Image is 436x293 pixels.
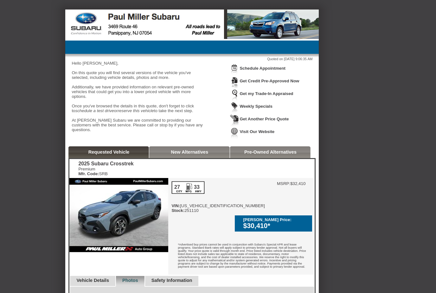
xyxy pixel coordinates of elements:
a: Weekly Specials [240,104,272,109]
a: Requested Vehicle [88,150,130,155]
img: Icon_ScheduleAppointment.png [230,64,239,76]
a: Get Credit Pre-Approved Now [240,79,299,83]
div: Premium SRB [78,167,133,176]
div: Hello [PERSON_NAME], On this quote you will find several versions of the vehicle you've selected,... [72,61,205,137]
a: Pre-Owned Alternatives [244,150,297,155]
em: schedule a test drive [75,108,114,113]
img: Icon_GetQuote.png [230,115,239,126]
b: Stock: [171,208,184,213]
img: Icon_TradeInAppraisal.png [230,89,239,101]
b: Mfr. Code: [78,171,99,176]
a: Vehicle Details [76,278,109,283]
div: [US_VEHICLE_IDENTIFICATION_NUMBER] 251110 [171,181,265,213]
a: Get Another Price Quote [240,117,289,121]
em: reserve this vehicle [118,108,154,113]
td: $32,410 [290,181,305,186]
b: VIN: [171,203,180,208]
a: Photos [122,278,138,283]
img: Icon_CreditApproval.png [230,77,239,88]
img: Icon_WeeklySpecials.png [230,102,239,114]
div: 2025 Subaru Crosstrek [78,161,133,167]
a: Safety Information [151,278,192,283]
div: 27 [174,184,180,190]
div: 33 [193,184,200,190]
img: 2025 Subaru Crosstrek [69,178,168,252]
td: MSRP: [277,181,290,186]
a: Get my Trade-In Appraised [240,91,293,96]
img: Icon_VisitWebsite.png [230,127,239,139]
div: Quoted on [DATE] 9:06:35 AM [72,57,312,61]
div: $30,410* [243,222,309,230]
div: *Advertised buy prices cannot be used in conjunction with Subaru's Special APR and lease programs... [168,238,314,275]
a: New Alternatives [171,150,208,155]
div: [PERSON_NAME] Price: [243,217,309,222]
a: Visit Our Website [240,129,274,134]
a: Schedule Appointment [240,66,285,71]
